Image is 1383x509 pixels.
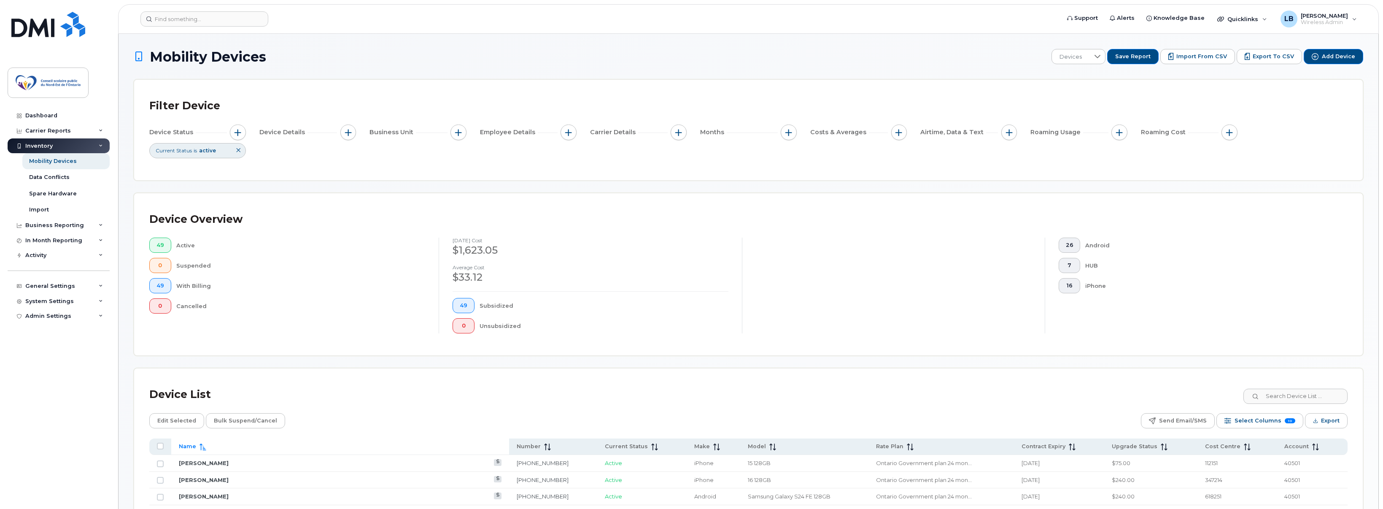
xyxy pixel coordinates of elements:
[149,298,171,314] button: 0
[1253,53,1294,60] span: Export to CSV
[876,477,972,483] span: Ontario Government plan 24 month
[1066,262,1073,269] span: 7
[179,443,196,450] span: Name
[517,493,569,500] a: [PHONE_NUMBER]
[1285,418,1295,424] span: 10
[1059,238,1081,253] button: 26
[1205,477,1222,483] span: 347214
[460,322,467,329] span: 0
[1022,493,1040,500] span: [DATE]
[149,278,171,293] button: 49
[1243,389,1348,404] input: Search Device List ...
[1235,414,1281,427] span: Select Columns
[179,493,229,500] a: [PERSON_NAME]
[480,318,728,333] div: Unsubsidized
[748,443,766,450] span: Model
[179,460,229,466] a: [PERSON_NAME]
[179,477,229,483] a: [PERSON_NAME]
[1115,53,1151,60] span: Save Report
[920,128,986,137] span: Airtime, Data & Text
[1205,443,1240,450] span: Cost Centre
[480,128,538,137] span: Employee Details
[1216,413,1303,428] button: Select Columns 10
[1141,128,1188,137] span: Roaming Cost
[1022,477,1040,483] span: [DATE]
[748,460,771,466] span: 15 128GB
[194,147,197,154] span: is
[156,242,164,249] span: 49
[369,128,416,137] span: Business Unit
[1022,460,1040,466] span: [DATE]
[810,128,869,137] span: Costs & Averages
[149,238,171,253] button: 49
[694,443,710,450] span: Make
[1305,413,1348,428] button: Export
[176,238,426,253] div: Active
[1205,460,1218,466] span: 112151
[1066,282,1073,289] span: 16
[1022,443,1065,450] span: Contract Expiry
[1059,258,1081,273] button: 7
[1030,128,1083,137] span: Roaming Usage
[1085,258,1334,273] div: HUB
[206,413,285,428] button: Bulk Suspend/Cancel
[156,303,164,309] span: 0
[480,298,728,313] div: Subsidized
[876,493,972,500] span: Ontario Government plan 24 month
[259,128,307,137] span: Device Details
[1112,493,1135,500] span: $240.00
[1112,460,1130,466] span: $75.00
[1237,49,1302,64] button: Export to CSV
[1107,49,1159,64] button: Save Report
[453,243,728,257] div: $1,623.05
[149,208,243,230] div: Device Overview
[199,147,216,154] span: active
[1059,278,1081,293] button: 16
[149,95,220,117] div: Filter Device
[1085,238,1334,253] div: Android
[1304,49,1363,64] button: Add Device
[494,476,502,482] a: View Last Bill
[694,460,714,466] span: iPhone
[453,270,728,284] div: $33.12
[1160,49,1235,64] button: Import from CSV
[1322,53,1355,60] span: Add Device
[156,282,164,289] span: 49
[494,493,502,499] a: View Last Bill
[876,460,972,466] span: Ontario Government plan 24 month
[494,459,502,466] a: View Last Bill
[453,318,474,333] button: 0
[694,493,716,500] span: Android
[517,477,569,483] a: [PHONE_NUMBER]
[1284,443,1309,450] span: Account
[150,49,266,64] span: Mobility Devices
[176,258,426,273] div: Suspended
[517,443,541,450] span: Number
[605,443,648,450] span: Current Status
[1141,413,1215,428] button: Send Email/SMS
[1085,278,1334,293] div: iPhone
[876,443,903,450] span: Rate Plan
[149,258,171,273] button: 0
[1284,460,1300,466] span: 40501
[156,147,192,154] span: Current Status
[748,493,830,500] span: Samsung Galaxy S24 FE 128GB
[1284,477,1300,483] span: 40501
[157,414,196,427] span: Edit Selected
[700,128,727,137] span: Months
[149,128,196,137] span: Device Status
[1112,477,1135,483] span: $240.00
[1112,443,1157,450] span: Upgrade Status
[460,302,467,309] span: 49
[453,298,474,313] button: 49
[605,493,622,500] span: Active
[1176,53,1227,60] span: Import from CSV
[156,262,164,269] span: 0
[453,238,728,243] h4: [DATE] cost
[1052,49,1089,65] span: Devices
[176,278,426,293] div: With Billing
[149,384,211,406] div: Device List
